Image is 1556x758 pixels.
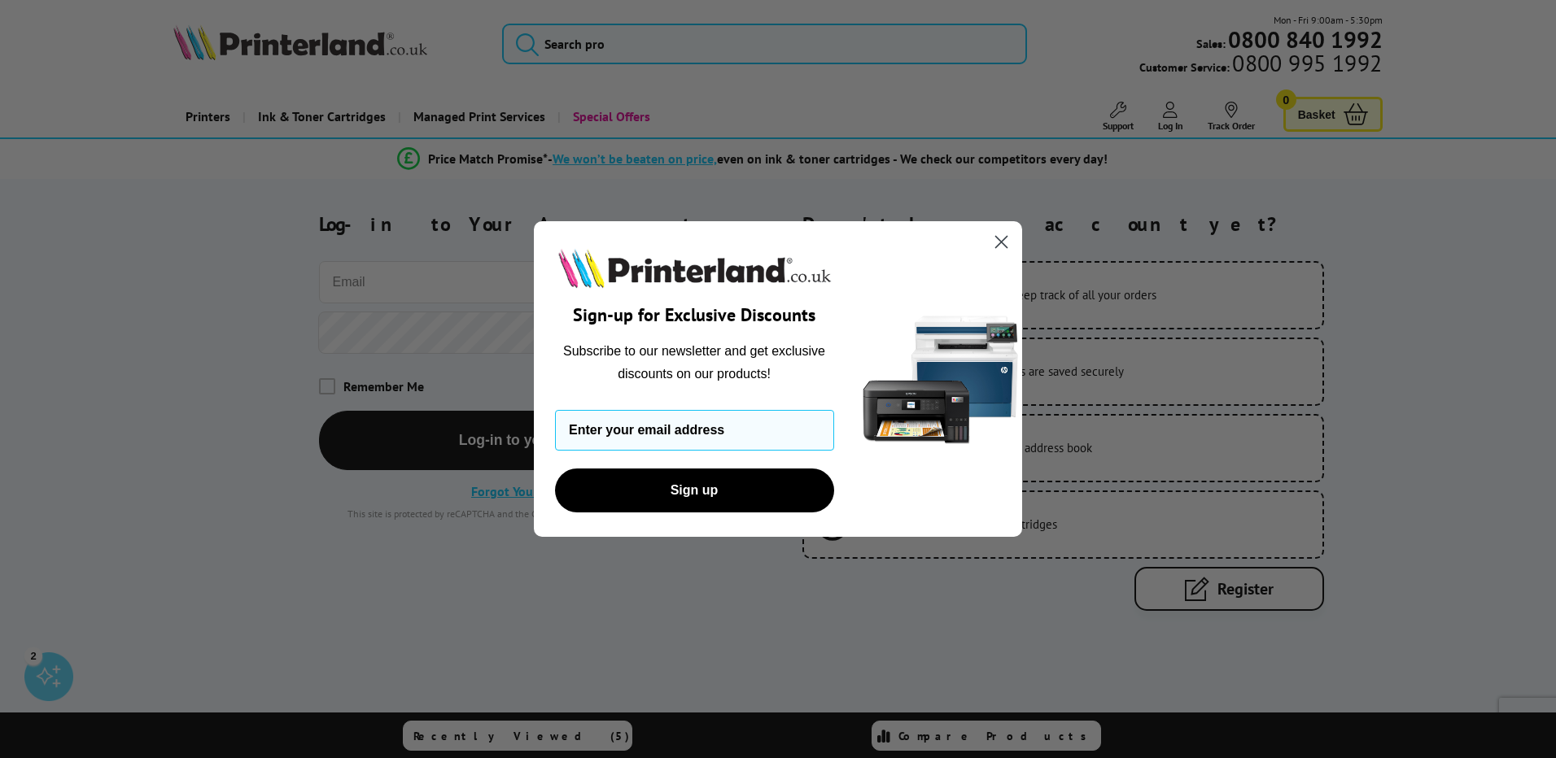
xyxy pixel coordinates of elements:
button: Sign up [555,468,834,512]
img: 5290a21f-4df8-4860-95f4-ea1e8d0e8904.png [859,221,1022,538]
button: Close dialog [987,228,1016,256]
span: Subscribe to our newsletter and get exclusive discounts on our products! [564,344,826,381]
input: Enter your email address [555,410,834,451]
span: Sign-up for Exclusive Discounts [574,303,816,326]
img: Printerland.co.uk [555,246,834,291]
